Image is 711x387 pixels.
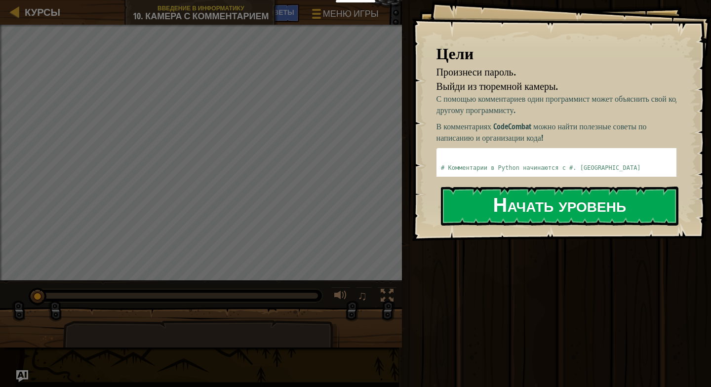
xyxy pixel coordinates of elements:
[357,288,367,303] span: ♫
[169,7,253,17] span: Спросите [PERSON_NAME]
[355,287,372,307] button: ♫
[16,370,28,382] button: Спросите ИИ
[424,65,674,79] li: Произнеси пароль.
[263,7,294,17] span: Советы
[377,287,397,307] button: Переключить в полноэкранный режим
[304,4,385,27] button: Меню игры
[25,5,60,19] span: Курсы
[436,93,684,116] p: С помощью комментариев один программист может объяснить свой код другому программисту.
[323,7,379,20] span: Меню игры
[441,187,678,226] button: Начать уровень
[436,121,684,144] p: В комментариях CodeCombat можно найти полезные советы по написанию и организации кода!
[436,65,516,78] span: Произнеси пароль.
[164,4,258,22] button: Спросите ИИ
[436,42,676,65] div: Цели
[331,287,351,307] button: Регулировать громкость
[20,5,60,19] a: Курсы
[424,79,674,94] li: Выйди из тюремной камеры.
[436,79,558,93] span: Выйди из тюремной камеры.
